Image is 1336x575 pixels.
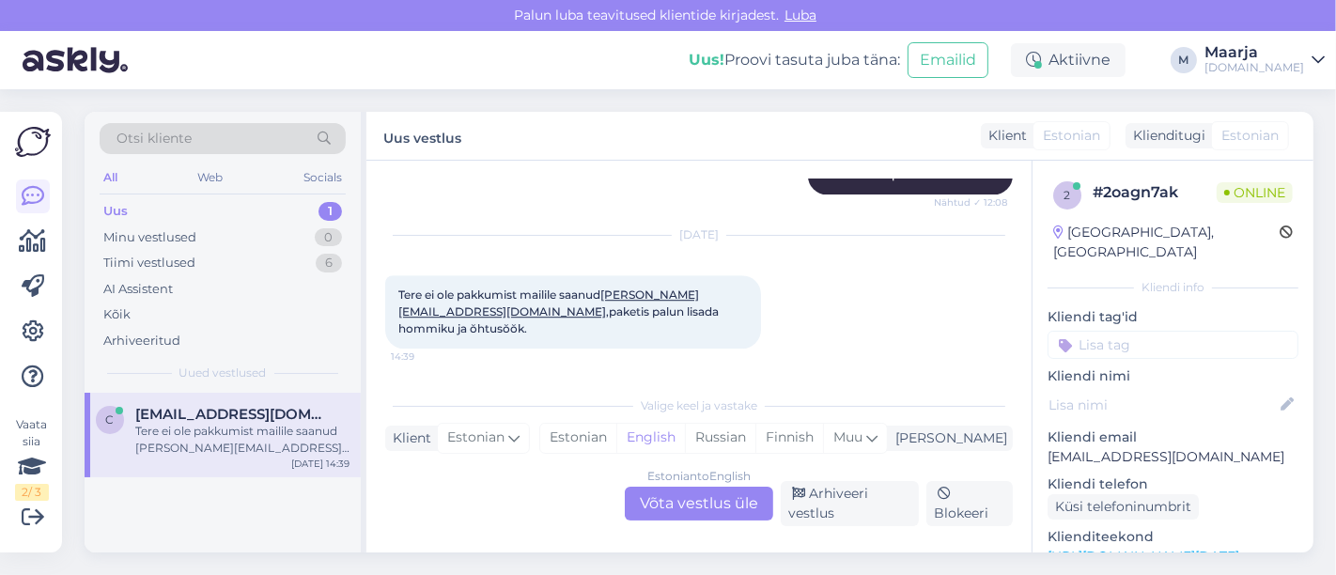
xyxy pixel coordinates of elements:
[15,127,51,157] img: Askly Logo
[926,481,1013,526] div: Blokeeri
[103,202,128,221] div: Uus
[103,254,195,272] div: Tiimi vestlused
[1048,331,1298,359] input: Lisa tag
[15,484,49,501] div: 2 / 3
[540,424,616,452] div: Estonian
[1048,279,1298,296] div: Kliendi info
[194,165,227,190] div: Web
[300,165,346,190] div: Socials
[1043,126,1100,146] span: Estonian
[689,49,900,71] div: Proovi tasuta juba täna:
[781,481,919,526] div: Arhiveeri vestlus
[318,202,342,221] div: 1
[1048,427,1298,447] p: Kliendi email
[135,423,350,457] div: Tere ei ole pakkumist mailile saanud [PERSON_NAME][EMAIL_ADDRESS][DOMAIN_NAME],paketis palun lisa...
[1049,395,1277,415] input: Lisa nimi
[1204,45,1325,75] a: Maarja[DOMAIN_NAME]
[934,195,1007,210] span: Nähtud ✓ 12:08
[981,126,1027,146] div: Klient
[647,468,751,485] div: Estonian to English
[1048,447,1298,467] p: [EMAIL_ADDRESS][DOMAIN_NAME]
[447,427,505,448] span: Estonian
[103,305,131,324] div: Kõik
[1217,182,1293,203] span: Online
[291,457,350,471] div: [DATE] 14:39
[1221,126,1279,146] span: Estonian
[103,332,180,350] div: Arhiveeritud
[1093,181,1217,204] div: # 2oagn7ak
[103,280,173,299] div: AI Assistent
[316,254,342,272] div: 6
[755,424,823,452] div: Finnish
[385,428,431,448] div: Klient
[1204,45,1304,60] div: Maarja
[385,397,1013,414] div: Valige keel ja vastake
[179,365,267,381] span: Uued vestlused
[685,424,755,452] div: Russian
[1048,548,1239,565] a: [URL][DOMAIN_NAME][DATE]
[383,123,461,148] label: Uus vestlus
[135,406,331,423] span: Crayon.ceayon@mail.ee
[103,228,196,247] div: Minu vestlused
[689,51,724,69] b: Uus!
[1048,307,1298,327] p: Kliendi tag'id
[1204,60,1304,75] div: [DOMAIN_NAME]
[1048,494,1199,520] div: Küsi telefoninumbrit
[779,7,822,23] span: Luba
[1053,223,1280,262] div: [GEOGRAPHIC_DATA], [GEOGRAPHIC_DATA]
[15,416,49,501] div: Vaata siia
[1048,366,1298,386] p: Kliendi nimi
[1171,47,1197,73] div: M
[106,412,115,427] span: C
[117,129,192,148] span: Otsi kliente
[625,487,773,521] div: Võta vestlus üle
[1126,126,1205,146] div: Klienditugi
[1064,188,1071,202] span: 2
[1048,527,1298,547] p: Klienditeekond
[833,428,862,445] span: Muu
[1011,43,1126,77] div: Aktiivne
[385,226,1013,243] div: [DATE]
[888,428,1007,448] div: [PERSON_NAME]
[391,350,461,364] span: 14:39
[398,287,722,335] span: Tere ei ole pakkumist mailile saanud ,paketis palun lisada hommiku ja ŏhtusŏŏk.
[100,165,121,190] div: All
[616,424,685,452] div: English
[1048,474,1298,494] p: Kliendi telefon
[908,42,988,78] button: Emailid
[315,228,342,247] div: 0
